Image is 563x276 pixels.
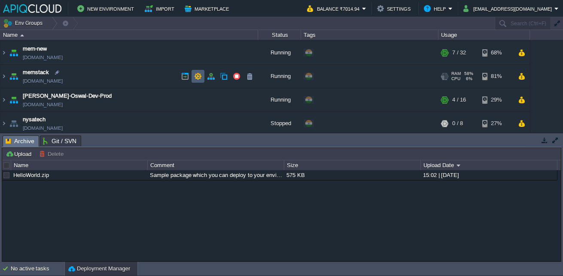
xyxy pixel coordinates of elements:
span: 58% [464,71,473,76]
a: [DOMAIN_NAME] [23,77,63,85]
img: AMDAwAAAACH5BAEAAAAALAAAAAABAAEAAAICRAEAOw== [0,88,7,111]
img: AMDAwAAAACH5BAEAAAAALAAAAAABAAEAAAICRAEAOw== [8,88,20,111]
img: AMDAwAAAACH5BAEAAAAALAAAAAABAAEAAAICRAEAOw== [0,65,7,88]
div: Size [285,160,420,170]
div: Running [258,41,301,64]
div: 29% [482,88,510,111]
div: 575 KB [284,170,420,180]
div: Running [258,65,301,88]
div: Stopped [258,112,301,135]
button: Marketplace [185,3,231,14]
a: HelloWorld.zip [13,172,49,178]
a: mern-new [23,45,47,53]
button: New Environment [77,3,137,14]
div: 4 / 16 [452,88,466,111]
div: 27% [482,112,510,135]
a: [DOMAIN_NAME] [23,100,63,109]
img: APIQCloud [3,4,61,13]
span: CPU [451,76,460,81]
img: AMDAwAAAACH5BAEAAAAALAAAAAABAAEAAAICRAEAOw== [0,41,7,64]
span: 6% [464,76,472,81]
img: AMDAwAAAACH5BAEAAAAALAAAAAABAAEAAAICRAEAOw== [8,112,20,135]
div: 81% [482,65,510,88]
div: Name [1,30,258,40]
div: Comment [148,160,284,170]
button: Balance ₹7014.94 [307,3,362,14]
div: 7 / 32 [452,41,466,64]
a: [PERSON_NAME]-Oswal-Dev-Prod [23,92,112,100]
div: Tags [301,30,438,40]
span: RAM [451,71,461,76]
button: Deployment Manager [68,264,130,273]
img: AMDAwAAAACH5BAEAAAAALAAAAAABAAEAAAICRAEAOw== [8,65,20,88]
img: AMDAwAAAACH5BAEAAAAALAAAAAABAAEAAAICRAEAOw== [20,34,24,36]
div: 68% [482,41,510,64]
button: Help [424,3,448,14]
span: Archive [6,136,34,147]
div: Usage [439,30,530,40]
button: Upload [6,150,34,158]
div: Sample package which you can deploy to your environment. Feel free to delete and upload a package... [148,170,283,180]
div: Status [259,30,301,40]
span: Git / SVN [43,136,76,146]
button: Import [145,3,177,14]
button: Delete [39,150,66,158]
div: Name [12,160,147,170]
a: nysatech [23,115,46,124]
div: 0 / 8 [452,112,463,135]
a: mernstack [23,68,49,77]
a: [DOMAIN_NAME] [23,124,63,132]
img: AMDAwAAAACH5BAEAAAAALAAAAAABAAEAAAICRAEAOw== [8,41,20,64]
button: [EMAIL_ADDRESS][DOMAIN_NAME] [463,3,554,14]
div: Upload Date [421,160,557,170]
div: Running [258,88,301,111]
button: Settings [377,3,413,14]
div: 15:02 | [DATE] [421,170,557,180]
button: Env Groups [3,17,46,29]
div: No active tasks [11,262,64,276]
img: AMDAwAAAACH5BAEAAAAALAAAAAABAAEAAAICRAEAOw== [0,112,7,135]
a: [DOMAIN_NAME] [23,53,63,62]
